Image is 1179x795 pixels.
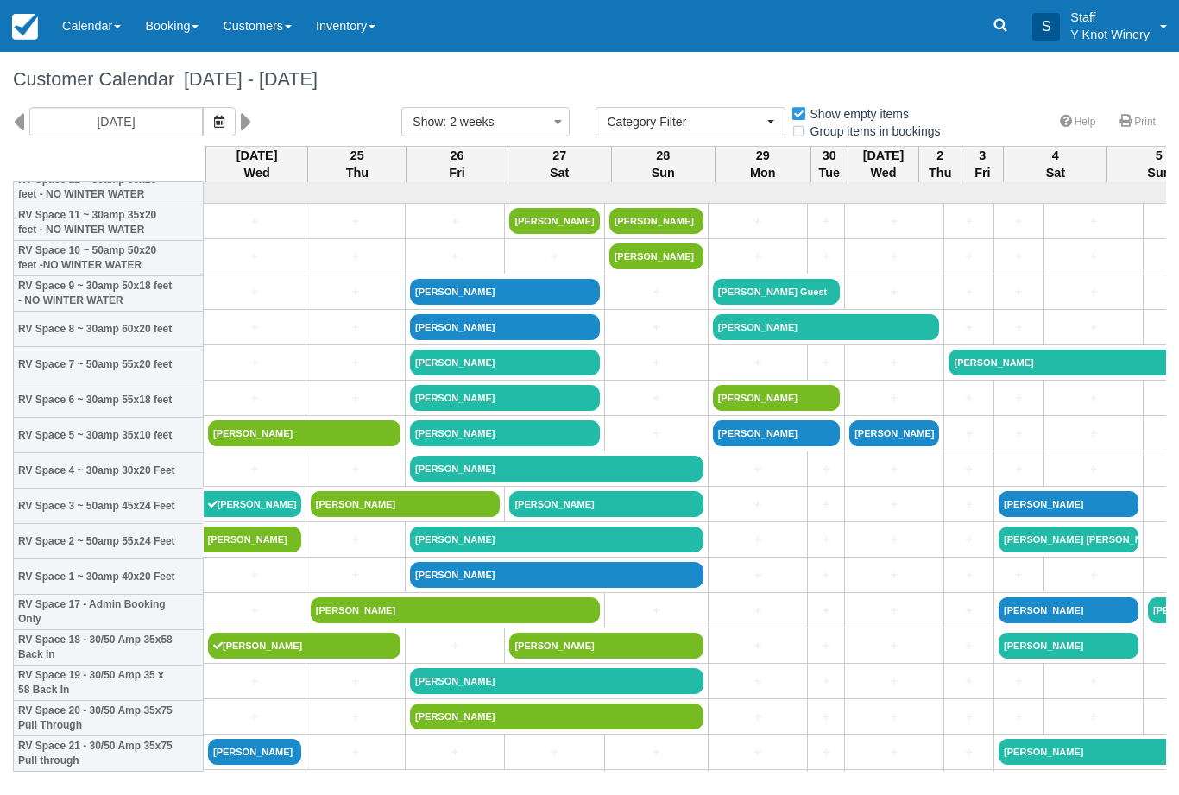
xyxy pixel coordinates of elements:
span: [DATE] - [DATE] [174,68,318,90]
a: + [949,212,989,230]
th: 3 Fri [961,146,1004,182]
p: Staff [1070,9,1150,26]
th: RV Space 11 ~ 30amp 35x20 feet - NO WINTER WATER [14,205,204,241]
th: RV Space 21 - 30/50 Amp 35x75 Pull through [14,736,204,772]
a: + [609,283,703,301]
a: + [1049,672,1138,691]
a: [PERSON_NAME] [410,314,600,340]
a: + [999,672,1039,691]
a: [PERSON_NAME] [999,597,1138,623]
th: RV Space 20 - 30/50 Amp 35x75 Pull Through [14,701,204,736]
a: [PERSON_NAME] [410,704,703,729]
th: RV Space 8 ~ 30amp 60x20 feet [14,312,204,347]
a: + [208,672,301,691]
label: Show empty items [791,101,920,127]
a: + [849,602,939,620]
th: RV Space 1 ~ 30amp 40x20 Feet [14,559,204,595]
a: + [609,354,703,372]
a: + [812,566,840,584]
a: + [311,566,400,584]
a: + [1049,212,1138,230]
a: + [812,602,840,620]
a: + [509,743,599,761]
a: + [713,460,803,478]
a: + [208,319,301,337]
a: + [311,743,400,761]
a: + [311,212,400,230]
th: RV Space 3 ~ 50amp 45x24 Feet [14,489,204,524]
a: + [999,566,1039,584]
a: + [999,389,1039,407]
a: + [949,460,989,478]
a: + [311,708,400,726]
a: + [1049,389,1138,407]
a: [PERSON_NAME] Guest [713,279,840,305]
a: + [509,248,599,266]
a: + [949,319,989,337]
a: [PERSON_NAME] [509,208,599,234]
a: [PERSON_NAME] [410,385,600,411]
a: + [812,637,840,655]
a: + [1049,283,1138,301]
div: S [1032,13,1060,41]
a: [PERSON_NAME] [410,527,703,552]
a: [PERSON_NAME] [999,491,1138,517]
a: + [311,531,400,549]
th: [DATE] Wed [848,146,918,182]
a: + [849,708,939,726]
a: + [849,389,939,407]
h1: Customer Calendar [13,69,1166,90]
a: [PERSON_NAME] [208,739,301,765]
a: + [949,531,989,549]
th: RV Space 9 ~ 30amp 50x18 feet - NO WINTER WATER [14,276,204,312]
th: [DATE] Wed [206,146,308,182]
a: + [812,212,840,230]
a: + [849,743,939,761]
a: + [812,531,840,549]
th: 30 Tue [810,146,848,182]
a: + [949,389,989,407]
a: + [1049,319,1138,337]
a: + [208,248,301,266]
a: + [812,708,840,726]
a: + [999,708,1039,726]
th: RV Space 19 - 30/50 Amp 35 x 58 Back In [14,666,204,701]
a: + [949,637,989,655]
a: + [713,637,803,655]
th: 28 Sun [611,146,715,182]
a: + [713,566,803,584]
a: + [812,672,840,691]
a: [PERSON_NAME] [849,420,939,446]
a: [PERSON_NAME] [410,562,703,588]
img: checkfront-main-nav-mini-logo.png [12,14,38,40]
a: + [311,248,400,266]
a: + [812,248,840,266]
th: RV Space 6 ~ 30amp 55x18 feet [14,382,204,418]
a: + [949,283,989,301]
a: + [949,708,989,726]
th: RV Space 17 - Admin Booking Only [14,595,204,630]
a: + [208,283,301,301]
a: + [609,319,703,337]
a: + [812,495,840,514]
a: Help [1050,110,1106,135]
a: + [609,602,703,620]
a: + [311,354,400,372]
a: + [999,248,1039,266]
a: [PERSON_NAME] [509,633,703,659]
a: + [311,672,400,691]
a: + [311,319,400,337]
button: Category Filter [596,107,785,136]
a: + [949,566,989,584]
a: + [410,248,500,266]
a: + [208,212,301,230]
a: [PERSON_NAME] [311,597,600,623]
span: Group items in bookings [791,124,955,136]
a: + [713,602,803,620]
a: + [713,743,803,761]
a: + [208,602,301,620]
th: 2 Thu [919,146,961,182]
a: + [410,637,500,655]
a: [PERSON_NAME] [609,243,703,269]
a: + [812,460,840,478]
